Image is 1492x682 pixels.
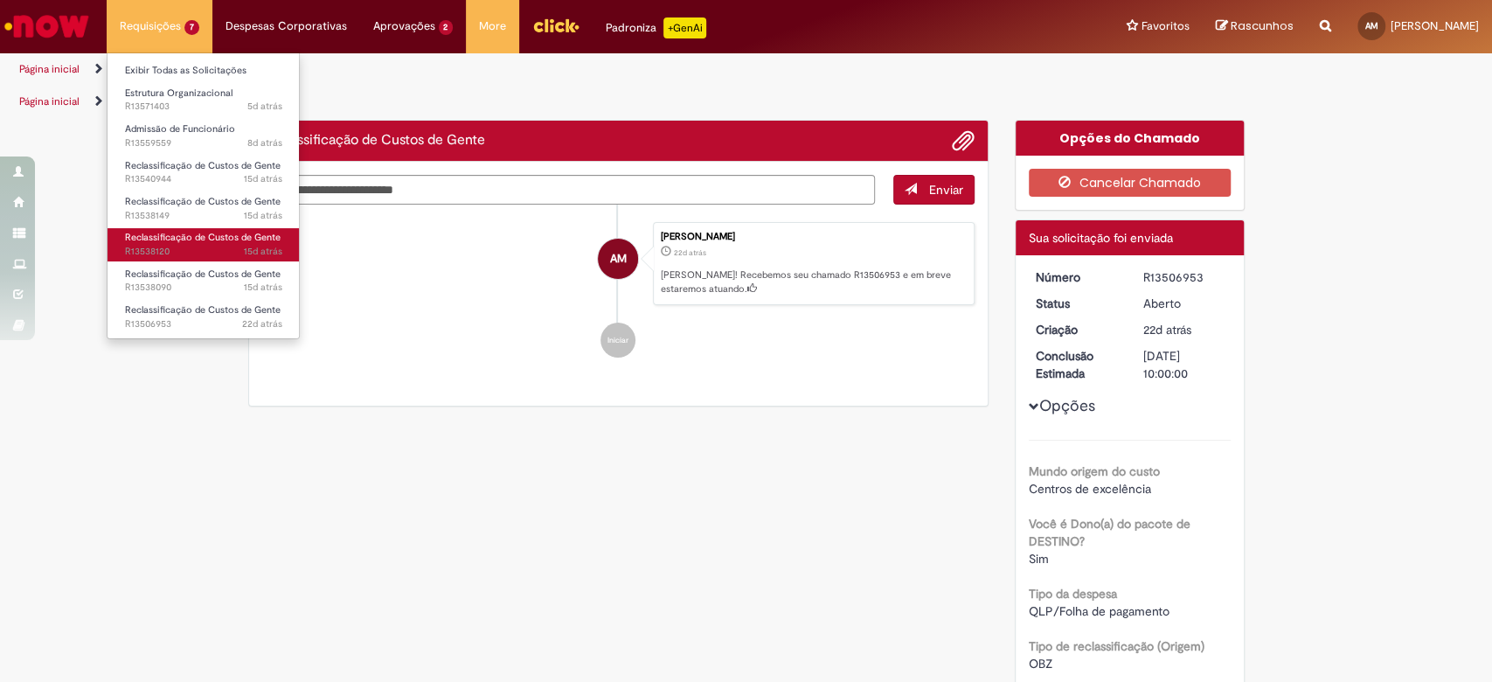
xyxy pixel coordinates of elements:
[108,228,300,261] a: Aberto R13538120 : Reclassificação de Custos de Gente
[108,120,300,152] a: Aberto R13559559 : Admissão de Funcionário
[606,17,706,38] div: Padroniza
[244,172,282,185] time: 16/09/2025 16:49:10
[13,86,982,118] ul: Trilhas de página
[929,182,963,198] span: Enviar
[247,136,282,150] span: 8d atrás
[1143,322,1191,338] span: 22d atrás
[1143,268,1225,286] div: R13506953
[120,17,181,35] span: Requisições
[244,281,282,294] span: 15d atrás
[661,232,965,242] div: [PERSON_NAME]
[244,209,282,222] span: 15d atrás
[262,175,876,205] textarea: Digite sua mensagem aqui...
[893,175,975,205] button: Enviar
[125,159,281,172] span: Reclassificação de Custos de Gente
[661,268,965,296] p: [PERSON_NAME]! Recebemos seu chamado R13506953 e em breve estaremos atuando.
[247,100,282,113] time: 26/09/2025 16:01:59
[125,172,282,186] span: R13540944
[107,52,300,339] ul: Requisições
[610,238,627,280] span: AM
[125,303,281,317] span: Reclassificação de Custos de Gente
[532,12,579,38] img: click_logo_yellow_360x200.png
[1365,20,1378,31] span: AM
[244,281,282,294] time: 16/09/2025 08:43:04
[1391,18,1479,33] span: [PERSON_NAME]
[1016,121,1244,156] div: Opções do Chamado
[1029,551,1049,567] span: Sim
[674,247,706,258] time: 09/09/2025 12:39:56
[125,195,281,208] span: Reclassificação de Custos de Gente
[1029,230,1173,246] span: Sua solicitação foi enviada
[108,265,300,297] a: Aberto R13538090 : Reclassificação de Custos de Gente
[262,205,975,376] ul: Histórico de tíquete
[262,222,975,306] li: Ana Laura Bastos Machado
[952,129,975,152] button: Adicionar anexos
[1143,347,1225,382] div: [DATE] 10:00:00
[1029,169,1231,197] button: Cancelar Chamado
[1143,321,1225,338] div: 09/09/2025 12:39:56
[674,247,706,258] span: 22d atrás
[247,100,282,113] span: 5d atrás
[1023,268,1130,286] dt: Número
[125,87,232,100] span: Estrutura Organizacional
[125,281,282,295] span: R13538090
[108,301,300,333] a: Aberto R13506953 : Reclassificação de Custos de Gente
[125,317,282,331] span: R13506953
[1029,516,1190,549] b: Você é Dono(a) do pacote de DESTINO?
[125,100,282,114] span: R13571403
[1023,347,1130,382] dt: Conclusão Estimada
[242,317,282,331] time: 09/09/2025 12:39:58
[108,192,300,225] a: Aberto R13538149 : Reclassificação de Custos de Gente
[247,136,282,150] time: 23/09/2025 14:57:54
[1216,18,1294,35] a: Rascunhos
[1029,481,1151,497] span: Centros de excelência
[598,239,638,279] div: Ana Laura Bastos Machado
[244,172,282,185] span: 15d atrás
[1029,586,1117,602] b: Tipo da despesa
[108,157,300,189] a: Aberto R13540944 : Reclassificação de Custos de Gente
[125,268,281,281] span: Reclassificação de Custos de Gente
[125,122,235,136] span: Admissão de Funcionário
[1023,295,1130,312] dt: Status
[244,245,282,258] span: 15d atrás
[19,62,80,76] a: Página inicial
[1231,17,1294,34] span: Rascunhos
[663,17,706,38] p: +GenAi
[1143,322,1191,338] time: 09/09/2025 12:39:56
[1029,638,1204,654] b: Tipo de reclassificação (Origem)
[1029,656,1052,672] span: OBZ
[125,136,282,150] span: R13559559
[439,20,454,35] span: 2
[262,133,485,149] h2: Reclassificação de Custos de Gente Histórico de tíquete
[1143,295,1225,312] div: Aberto
[1029,463,1160,479] b: Mundo origem do custo
[125,245,282,259] span: R13538120
[108,84,300,116] a: Aberto R13571403 : Estrutura Organizacional
[226,17,347,35] span: Despesas Corporativas
[1142,17,1190,35] span: Favoritos
[373,17,435,35] span: Aprovações
[2,9,92,44] img: ServiceNow
[13,53,982,86] ul: Trilhas de página
[1029,603,1169,619] span: QLP/Folha de pagamento
[242,317,282,331] span: 22d atrás
[125,231,281,244] span: Reclassificação de Custos de Gente
[125,209,282,223] span: R13538149
[1023,321,1130,338] dt: Criação
[19,94,80,108] a: Página inicial
[184,20,199,35] span: 7
[479,17,506,35] span: More
[108,61,300,80] a: Exibir Todas as Solicitações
